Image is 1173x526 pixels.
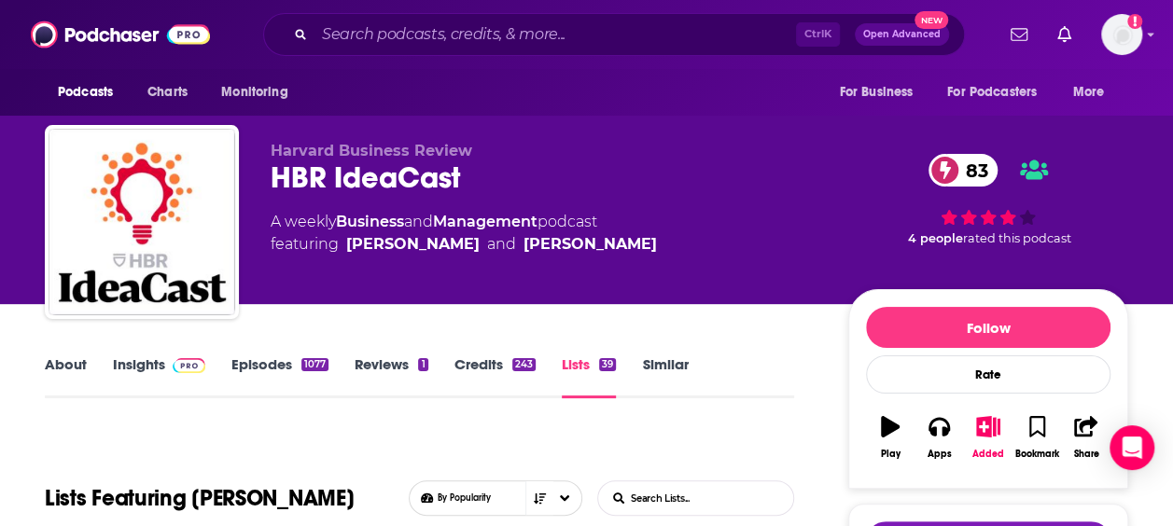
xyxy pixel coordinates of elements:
span: For Business [839,79,913,105]
div: Added [972,449,1004,460]
div: Share [1073,449,1098,460]
a: Business [336,213,404,230]
div: Open Intercom Messenger [1110,425,1154,470]
a: Lists39 [562,355,616,398]
img: Podchaser Pro [173,358,205,373]
a: 83 [929,154,998,187]
span: Open Advanced [863,30,941,39]
span: Charts [147,79,188,105]
a: Show notifications dropdown [1003,19,1035,50]
div: Search podcasts, credits, & more... [263,13,965,56]
a: Management [433,213,538,230]
button: open menu [826,75,936,110]
img: HBR IdeaCast [49,129,235,315]
button: Apps [915,404,963,471]
button: Bookmark [1012,404,1061,471]
a: Charts [135,75,199,110]
div: 1077 [301,358,328,371]
img: Podchaser - Follow, Share and Rate Podcasts [31,17,210,52]
span: By Popularity [437,492,557,504]
span: 4 people [908,231,963,245]
a: Similar [642,355,688,398]
div: Rate [866,355,1110,394]
div: 1 [418,358,427,371]
button: open menu [45,75,137,110]
span: Ctrl K [796,22,840,47]
div: Bookmark [1015,449,1059,460]
span: New [915,11,948,29]
span: featuring [271,233,657,256]
span: 83 [947,154,998,187]
button: open menu [208,75,312,110]
span: For Podcasters [947,79,1037,105]
h1: Lists Featuring HBR IdeaCast [45,480,354,516]
button: Follow [866,307,1110,348]
div: A weekly podcast [271,211,657,256]
span: Logged in as vjacobi [1101,14,1142,55]
span: Harvard Business Review [271,142,472,159]
button: open menu [1060,75,1128,110]
a: Episodes1077 [231,355,328,398]
span: Monitoring [221,79,287,105]
button: Choose List sort [409,480,582,516]
a: Show notifications dropdown [1050,19,1079,50]
a: Alison Beard [346,233,480,256]
button: open menu [935,75,1064,110]
span: and [404,213,433,230]
div: 243 [512,358,536,371]
a: About [45,355,87,398]
span: More [1073,79,1105,105]
div: 39 [599,358,616,371]
div: Apps [928,449,952,460]
span: and [487,233,516,256]
svg: Add a profile image [1127,14,1142,29]
a: Curt Nickisch [524,233,657,256]
button: Open AdvancedNew [855,23,949,46]
div: 83 4 peoplerated this podcast [848,142,1128,257]
div: Play [881,449,901,460]
span: Podcasts [58,79,113,105]
a: InsightsPodchaser Pro [113,355,205,398]
a: Credits243 [454,355,536,398]
button: Added [964,404,1012,471]
button: Show profile menu [1101,14,1142,55]
input: Search podcasts, credits, & more... [314,20,796,49]
button: Play [866,404,915,471]
button: Share [1062,404,1110,471]
img: User Profile [1101,14,1142,55]
span: rated this podcast [963,231,1071,245]
a: Reviews1 [355,355,427,398]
